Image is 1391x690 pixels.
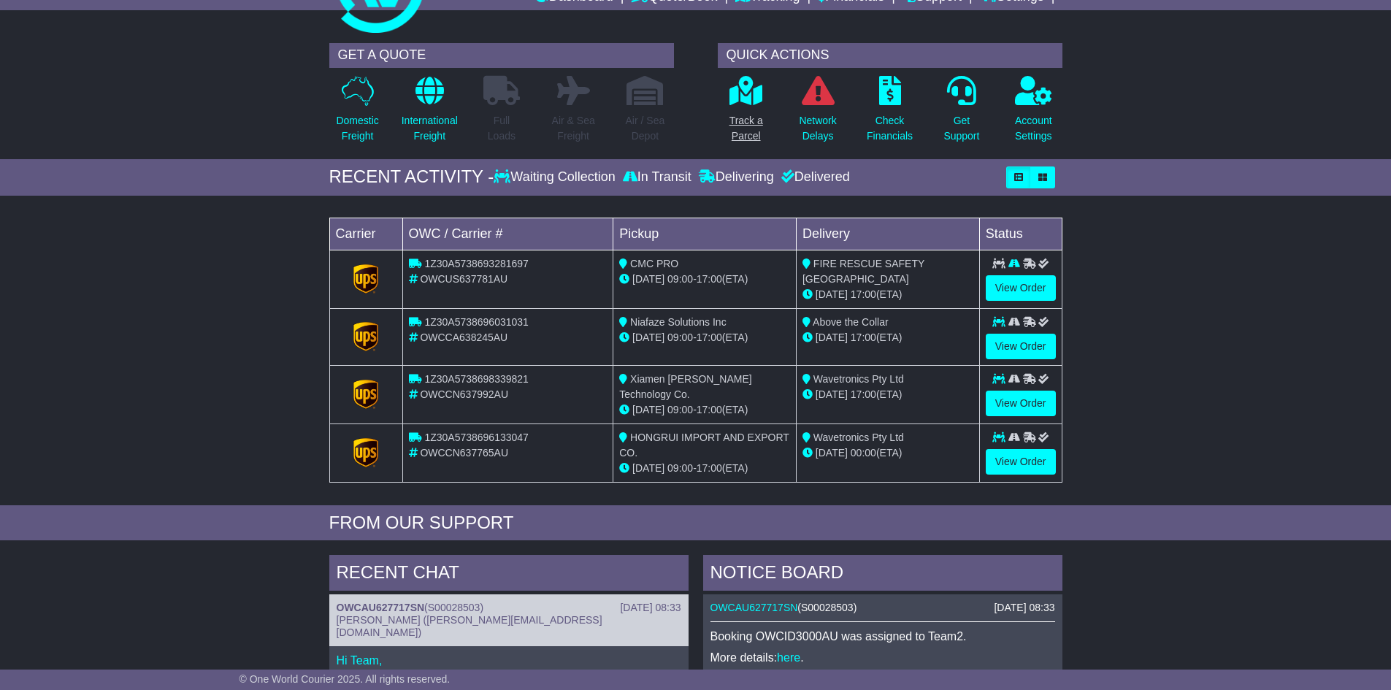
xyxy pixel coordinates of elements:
[697,462,722,474] span: 17:00
[1014,75,1053,152] a: AccountSettings
[802,387,973,402] div: (ETA)
[986,449,1056,475] a: View Order
[336,113,378,144] p: Domestic Freight
[667,273,693,285] span: 09:00
[813,432,904,443] span: Wavetronics Pty Ltd
[816,388,848,400] span: [DATE]
[630,258,678,269] span: CMC PRO
[353,264,378,294] img: GetCarrierServiceLogo
[420,331,507,343] span: OWCCA638245AU
[353,322,378,351] img: GetCarrierServiceLogo
[710,629,1055,643] p: Booking OWCID3000AU was assigned to Team2.
[802,330,973,345] div: (ETA)
[420,273,507,285] span: OWCUS637781AU
[729,113,763,144] p: Track a Parcel
[335,75,379,152] a: DomesticFreight
[613,218,797,250] td: Pickup
[801,602,854,613] span: S00028503
[986,334,1056,359] a: View Order
[632,273,664,285] span: [DATE]
[424,316,528,328] span: 1Z30A5738696031031
[329,513,1062,534] div: FROM OUR SUPPORT
[943,113,979,144] p: Get Support
[483,113,520,144] p: Full Loads
[630,316,727,328] span: Niafaze Solutions Inc
[401,75,459,152] a: InternationalFreight
[816,447,848,459] span: [DATE]
[667,462,693,474] span: 09:00
[1015,113,1052,144] p: Account Settings
[813,316,889,328] span: Above the Collar
[424,373,528,385] span: 1Z30A5738698339821
[329,218,402,250] td: Carrier
[816,331,848,343] span: [DATE]
[798,75,837,152] a: NetworkDelays
[866,75,913,152] a: CheckFinancials
[986,275,1056,301] a: View Order
[851,388,876,400] span: 17:00
[994,602,1054,614] div: [DATE] 08:33
[816,288,848,300] span: [DATE]
[424,432,528,443] span: 1Z30A5738696133047
[402,218,613,250] td: OWC / Carrier #
[353,380,378,409] img: GetCarrierServiceLogo
[851,447,876,459] span: 00:00
[626,113,665,144] p: Air / Sea Depot
[329,555,689,594] div: RECENT CHAT
[697,404,722,415] span: 17:00
[777,651,800,664] a: here
[424,258,528,269] span: 1Z30A5738693281697
[667,331,693,343] span: 09:00
[620,602,681,614] div: [DATE] 08:33
[695,169,778,185] div: Delivering
[619,330,790,345] div: - (ETA)
[697,331,722,343] span: 17:00
[697,273,722,285] span: 17:00
[619,373,751,400] span: Xiamen [PERSON_NAME] Technology Co.
[851,331,876,343] span: 17:00
[778,169,850,185] div: Delivered
[851,288,876,300] span: 17:00
[729,75,764,152] a: Track aParcel
[943,75,980,152] a: GetSupport
[632,331,664,343] span: [DATE]
[494,169,618,185] div: Waiting Collection
[329,43,674,68] div: GET A QUOTE
[329,166,494,188] div: RECENT ACTIVITY -
[796,218,979,250] td: Delivery
[718,43,1062,68] div: QUICK ACTIONS
[867,113,913,144] p: Check Financials
[240,673,451,685] span: © One World Courier 2025. All rights reserved.
[420,447,508,459] span: OWCCN637765AU
[337,602,425,613] a: OWCAU627717SN
[667,404,693,415] span: 09:00
[420,388,508,400] span: OWCCN637992AU
[632,462,664,474] span: [DATE]
[986,391,1056,416] a: View Order
[703,555,1062,594] div: NOTICE BOARD
[619,169,695,185] div: In Transit
[979,218,1062,250] td: Status
[802,445,973,461] div: (ETA)
[710,602,798,613] a: OWCAU627717SN
[813,373,904,385] span: Wavetronics Pty Ltd
[619,272,790,287] div: - (ETA)
[802,287,973,302] div: (ETA)
[402,113,458,144] p: International Freight
[619,402,790,418] div: - (ETA)
[353,438,378,467] img: GetCarrierServiceLogo
[337,614,602,638] span: [PERSON_NAME] ([PERSON_NAME][EMAIL_ADDRESS][DOMAIN_NAME])
[552,113,595,144] p: Air & Sea Freight
[619,461,790,476] div: - (ETA)
[632,404,664,415] span: [DATE]
[710,651,1055,664] p: More details: .
[428,602,480,613] span: S00028503
[799,113,836,144] p: Network Delays
[802,258,924,285] span: FIRE RESCUE SAFETY [GEOGRAPHIC_DATA]
[710,602,1055,614] div: ( )
[619,432,789,459] span: HONGRUI IMPORT AND EXPORT CO.
[337,602,681,614] div: ( )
